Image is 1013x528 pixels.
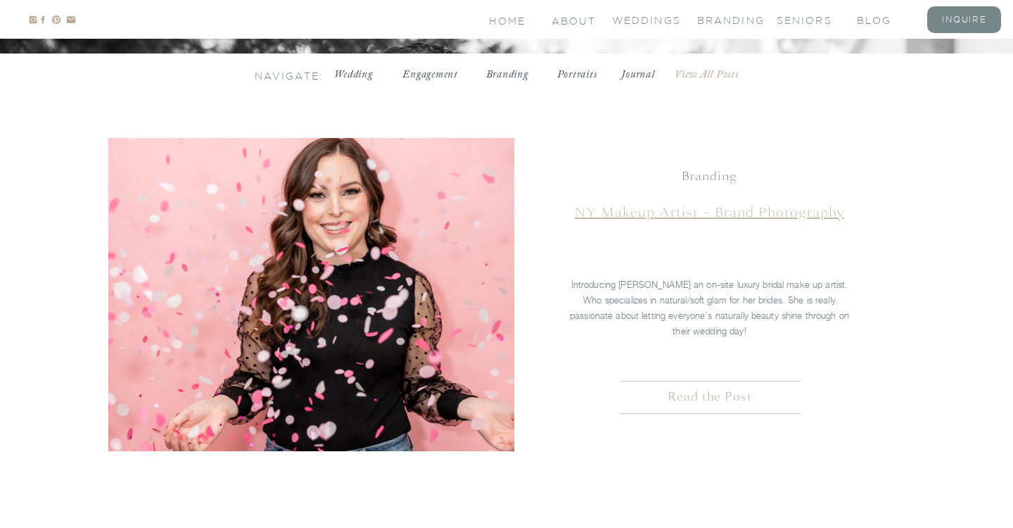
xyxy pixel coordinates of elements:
a: blog [857,13,913,25]
a: Branding [480,68,533,82]
a: seniors [777,13,833,25]
h3: Navigate: [255,69,311,80]
a: Portraits [556,68,598,82]
a: Engagement [397,68,464,82]
a: About [552,14,594,26]
a: Weddings [612,13,668,25]
a: Branding [682,168,737,184]
a: branding [697,13,753,25]
a: Home [489,14,528,26]
a: Wedding [331,68,376,82]
img: NY Makeup Artist [108,138,514,451]
a: Journal [617,68,659,82]
p: Introducing [PERSON_NAME] an on-site luxury bridal make up artist. Who specializes in natural/sof... [563,277,856,339]
a: NY Makeup Artist – Brand Photography [575,203,844,221]
a: inquire [936,13,993,25]
a: View All Posts [675,68,759,82]
a: Read the Post [592,388,827,408]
